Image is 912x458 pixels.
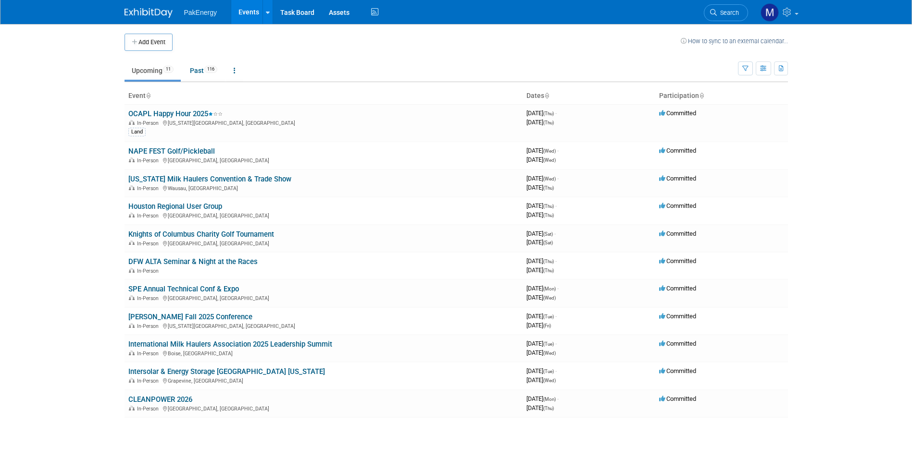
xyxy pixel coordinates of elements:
[128,367,325,376] a: Intersolar & Energy Storage [GEOGRAPHIC_DATA] [US_STATE]
[128,230,274,239] a: Knights of Columbus Charity Golf Tournament
[129,213,135,217] img: In-Person Event
[543,323,551,328] span: (Fri)
[129,241,135,245] img: In-Person Event
[526,257,557,265] span: [DATE]
[526,211,554,218] span: [DATE]
[704,4,748,21] a: Search
[137,185,162,192] span: In-Person
[543,295,556,301] span: (Wed)
[555,257,557,265] span: -
[543,268,554,273] span: (Thu)
[128,109,223,118] a: OCAPL Happy Hour 2025
[526,294,556,301] span: [DATE]
[128,340,332,349] a: International Milk Haulers Association 2025 Leadership Summit
[543,213,554,218] span: (Thu)
[555,340,557,347] span: -
[543,406,554,411] span: (Thu)
[128,285,239,293] a: SPE Annual Technical Conf & Expo
[543,148,556,154] span: (Wed)
[129,268,135,273] img: In-Person Event
[659,285,696,292] span: Committed
[526,340,557,347] span: [DATE]
[184,9,217,16] span: PakEnergy
[523,88,655,104] th: Dates
[543,204,554,209] span: (Thu)
[125,88,523,104] th: Event
[146,92,150,99] a: Sort by Event Name
[544,92,549,99] a: Sort by Start Date
[543,378,556,383] span: (Wed)
[526,266,554,274] span: [DATE]
[543,231,553,237] span: (Sat)
[526,376,556,384] span: [DATE]
[128,156,519,164] div: [GEOGRAPHIC_DATA], [GEOGRAPHIC_DATA]
[543,111,554,116] span: (Thu)
[659,313,696,320] span: Committed
[128,313,252,321] a: [PERSON_NAME] Fall 2025 Conference
[543,286,556,291] span: (Mon)
[699,92,704,99] a: Sort by Participation Type
[137,323,162,329] span: In-Person
[526,175,559,182] span: [DATE]
[543,259,554,264] span: (Thu)
[128,376,519,384] div: Grapevine, [GEOGRAPHIC_DATA]
[659,175,696,182] span: Committed
[526,349,556,356] span: [DATE]
[128,211,519,219] div: [GEOGRAPHIC_DATA], [GEOGRAPHIC_DATA]
[125,8,173,18] img: ExhibitDay
[717,9,739,16] span: Search
[543,397,556,402] span: (Mon)
[555,313,557,320] span: -
[526,313,557,320] span: [DATE]
[526,156,556,163] span: [DATE]
[137,241,162,247] span: In-Person
[557,395,559,402] span: -
[128,175,291,183] a: [US_STATE] Milk Haulers Convention & Trade Show
[128,257,258,266] a: DFW ALTA Seminar & Night at the Races
[128,239,519,247] div: [GEOGRAPHIC_DATA], [GEOGRAPHIC_DATA]
[137,295,162,301] span: In-Person
[128,202,222,211] a: Houston Regional User Group
[128,119,519,126] div: [US_STATE][GEOGRAPHIC_DATA], [GEOGRAPHIC_DATA]
[137,120,162,126] span: In-Person
[128,128,146,136] div: Land
[526,367,557,374] span: [DATE]
[543,350,556,356] span: (Wed)
[128,294,519,301] div: [GEOGRAPHIC_DATA], [GEOGRAPHIC_DATA]
[557,285,559,292] span: -
[526,230,556,237] span: [DATE]
[128,322,519,329] div: [US_STATE][GEOGRAPHIC_DATA], [GEOGRAPHIC_DATA]
[659,367,696,374] span: Committed
[137,378,162,384] span: In-Person
[137,268,162,274] span: In-Person
[543,120,554,125] span: (Thu)
[557,175,559,182] span: -
[543,176,556,181] span: (Wed)
[163,66,174,73] span: 11
[761,3,779,22] img: Michael Hagenbrock
[526,119,554,126] span: [DATE]
[555,109,557,117] span: -
[129,406,135,410] img: In-Person Event
[129,378,135,383] img: In-Person Event
[555,202,557,209] span: -
[659,340,696,347] span: Committed
[183,61,225,80] a: Past116
[129,295,135,300] img: In-Person Event
[125,61,181,80] a: Upcoming11
[204,66,217,73] span: 116
[543,157,556,163] span: (Wed)
[526,184,554,191] span: [DATE]
[526,395,559,402] span: [DATE]
[659,230,696,237] span: Committed
[543,314,554,319] span: (Tue)
[526,147,559,154] span: [DATE]
[554,230,556,237] span: -
[128,147,215,156] a: NAPE FEST Golf/Pickleball
[526,239,553,246] span: [DATE]
[137,213,162,219] span: In-Person
[655,88,788,104] th: Participation
[129,350,135,355] img: In-Person Event
[659,395,696,402] span: Committed
[137,350,162,357] span: In-Person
